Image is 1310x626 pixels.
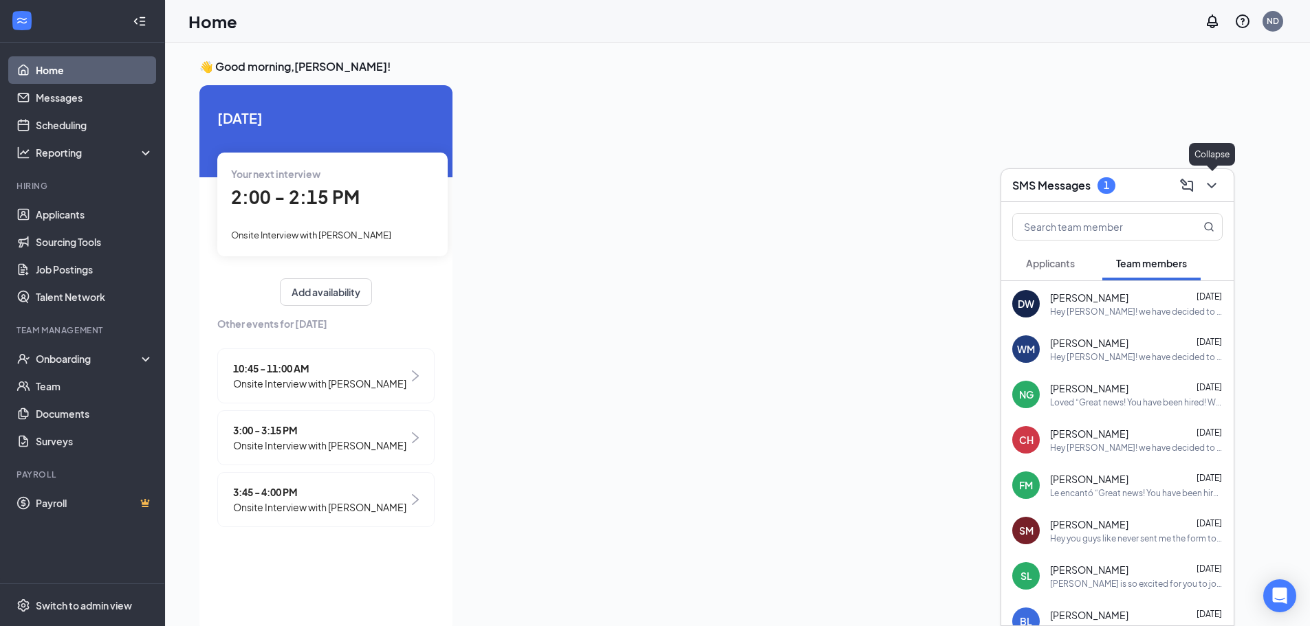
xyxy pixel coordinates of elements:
div: WM [1017,342,1035,356]
span: [PERSON_NAME] [1050,427,1128,440]
span: [DATE] [217,107,435,128]
span: [DATE] [1197,518,1222,528]
button: ComposeMessage [1176,175,1198,197]
span: Your next interview [231,168,320,180]
div: Team Management [17,324,151,336]
div: NG [1019,388,1034,401]
a: Applicants [36,201,153,228]
div: DW [1018,297,1034,311]
span: Team members [1116,257,1187,269]
svg: ComposeMessage [1179,177,1195,194]
div: SL [1020,569,1032,583]
span: [DATE] [1197,427,1222,438]
a: Job Postings [36,256,153,283]
a: Documents [36,400,153,427]
span: 2:00 - 2:15 PM [231,186,360,208]
span: 10:45 - 11:00 AM [233,361,406,376]
span: Other events for [DATE] [217,316,435,331]
div: ND [1267,15,1279,27]
span: [PERSON_NAME] [1050,563,1128,577]
span: [PERSON_NAME] [1050,381,1128,395]
div: Hiring [17,180,151,192]
span: [PERSON_NAME] [1050,608,1128,622]
div: Payroll [17,469,151,480]
span: [DATE] [1197,291,1222,302]
div: [PERSON_NAME] is so excited for you to join our team! Do you know anyone else who might be intere... [1050,578,1223,590]
div: Hey [PERSON_NAME]! we have decided to go ahead and give you the job! We don't have am orientation... [1050,351,1223,363]
div: FM [1019,478,1033,492]
div: SM [1019,524,1034,537]
span: [PERSON_NAME] [1050,291,1128,304]
div: Reporting [36,146,154,159]
div: Hey you guys like never sent me the form to set up a direct deposit [1050,533,1223,544]
div: Hey [PERSON_NAME]! we have decided to go ahead and give you the job! We don't have am orientation... [1050,442,1223,454]
span: Applicants [1026,257,1075,269]
div: Onboarding [36,352,142,366]
a: Home [36,56,153,84]
span: Onsite Interview with [PERSON_NAME] [233,438,406,453]
h3: 👋 Good morning, [PERSON_NAME] ! [199,59,1234,74]
span: [DATE] [1197,473,1222,483]
span: [DATE] [1197,563,1222,574]
button: Add availability [280,278,372,306]
svg: Analysis [17,146,30,159]
span: Onsite Interview with [PERSON_NAME] [233,376,406,391]
svg: Settings [17,599,30,612]
input: Search team member [1013,214,1176,240]
a: PayrollCrown [36,489,153,517]
div: 1 [1104,179,1109,191]
svg: ChevronDown [1203,177,1220,194]
a: Sourcing Tools [36,228,153,256]
div: Open Intercom Messenger [1263,579,1296,612]
span: 3:00 - 3:15 PM [233,423,406,438]
div: Collapse [1189,143,1235,166]
div: Hey [PERSON_NAME]! we have decided to go ahead and give you the job! We don't have am orientation... [1050,306,1223,317]
h3: SMS Messages [1012,178,1091,193]
div: Loved “Great news! You have been hired! We will reach out shortly with more details and an Orient... [1050,396,1223,408]
div: Switch to admin view [36,599,132,612]
svg: Collapse [133,14,146,28]
div: CH [1019,433,1034,447]
span: [DATE] [1197,609,1222,619]
span: 3:45 - 4:00 PM [233,484,406,500]
a: Messages [36,84,153,111]
a: Scheduling [36,111,153,139]
span: [DATE] [1197,337,1222,347]
span: [PERSON_NAME] [1050,336,1128,350]
h1: Home [188,10,237,33]
svg: WorkstreamLogo [15,14,29,27]
span: [PERSON_NAME] [1050,517,1128,531]
span: Onsite Interview with [PERSON_NAME] [231,230,391,241]
span: [DATE] [1197,382,1222,392]
svg: QuestionInfo [1234,13,1251,30]
div: Le encantó “Great news! You have been hired! We will reach out shortly with more details and an O... [1050,487,1223,499]
a: Talent Network [36,283,153,311]
span: Onsite Interview with [PERSON_NAME] [233,500,406,515]
a: Surveys [36,427,153,455]
a: Team [36,372,153,400]
svg: UserCheck [17,352,30,366]
span: [PERSON_NAME] [1050,472,1128,486]
svg: MagnifyingGlass [1203,221,1214,232]
button: ChevronDown [1201,175,1223,197]
svg: Notifications [1204,13,1221,30]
